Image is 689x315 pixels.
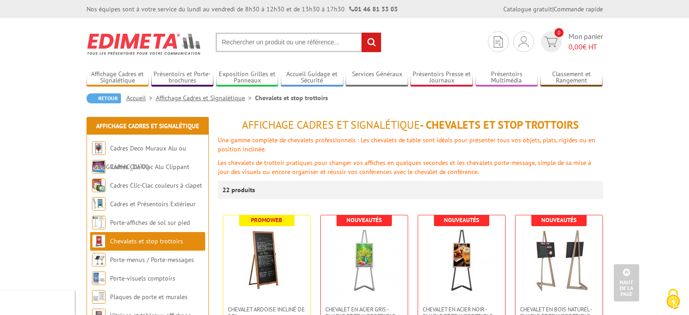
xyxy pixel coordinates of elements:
div: | [503,5,603,14]
a: Porte-menus / Porte-messages [110,256,194,264]
img: Cadres Deco Muraux Alu ou Bois [92,141,106,155]
img: Chevalet en Acier gris - Pliable et transportable [332,229,396,292]
img: Porte-visuels comptoirs [92,271,106,285]
a: Classement et Rangement [540,70,603,85]
b: Nouveautés [444,216,479,224]
img: devis rapide [544,37,558,47]
a: Affichage Cadres et Signalétique [87,70,149,85]
a: Exposition Grilles et Panneaux [216,70,279,85]
a: Cadres Clic-Clac Alu Clippant [110,163,189,171]
a: Plaques de porte et murales [110,293,188,301]
a: Présentoirs Multimédia [476,70,538,85]
span: 0 [554,28,564,37]
img: Plaques de porte et murales [92,290,106,304]
img: Cadres et Présentoirs Extérieur [92,197,106,211]
div: Nos équipes sont à votre service du lundi au vendredi de 8h30 à 12h30 et de 13h30 à 17h30 [87,5,398,14]
a: Porte-visuels comptoirs [110,274,175,282]
span: 0,00 [569,42,583,51]
a: devis rapide 0 Mon panier 0,00€ HT [539,31,603,52]
a: Chevalets et stop trottoirs [110,237,183,245]
strong: 01 46 81 33 03 [349,5,398,13]
a: Présentoirs et Porte-brochures [151,70,214,85]
a: Catalogue gratuit [503,5,552,13]
button: Cookies (fenêtre modale) [657,284,689,315]
a: Retour [87,93,121,103]
a: Accueil [126,94,156,102]
p: 22 produits [222,181,256,199]
b: Nouveautés [347,216,382,224]
a: Présentoirs Presse et Journaux [410,70,473,85]
a: Porte-affiches de sol sur pied [110,218,190,227]
img: devis rapide [494,36,503,48]
img: Cookies (fenêtre modale) [662,288,684,310]
a: Services Généraux [346,70,408,85]
li: Chevalets et stop trottoirs [255,93,328,102]
a: Affichage Cadres et Signalétique [156,94,255,102]
input: rechercher [361,33,381,52]
a: Cadres Clic-Clac couleurs à clapet [110,181,202,189]
img: Chevalet en Acier noir - Pliable et transportable [430,229,493,292]
img: Porte-menus / Porte-messages [92,253,106,267]
span: Mon panier [569,31,603,52]
a: Accueil Guidage et Sécurité [281,70,343,85]
span: Affichage Cadres et Signalétique [242,118,420,132]
h1: - Chevalets et stop trottoirs [218,119,603,131]
b: Nouveautés [541,216,577,224]
span: Les chevalets de trottoir pratiques pour changer vos affiches en quelques secondes et les chevale... [218,159,591,176]
img: Cadres Clic-Clac couleurs à clapet [92,179,106,192]
img: Chevalet en bois naturel - Pliable et transportable [527,229,591,292]
span: Une gamme complète de chevalets professionnels : Les chevalets de table sont idéals pour présente... [218,136,595,153]
img: Chevalets et stop trottoirs [92,234,106,248]
a: Cadres et Présentoirs Extérieur [110,200,196,208]
a: Haut de la page [614,264,639,301]
img: Edimeta [87,27,202,61]
b: Promoweb [251,216,282,224]
span: € HT [569,42,603,52]
img: Porte-affiches de sol sur pied [92,216,106,229]
img: Chevalet Ardoise incliné de sol [235,229,299,292]
img: devis rapide [519,36,529,47]
a: Cadres Deco Muraux Alu ou [GEOGRAPHIC_DATA] [92,144,186,171]
a: Affichage Cadres et Signalétique [96,122,199,130]
a: Commande rapide [554,5,603,13]
input: Rechercher un produit ou une référence... [216,33,381,52]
